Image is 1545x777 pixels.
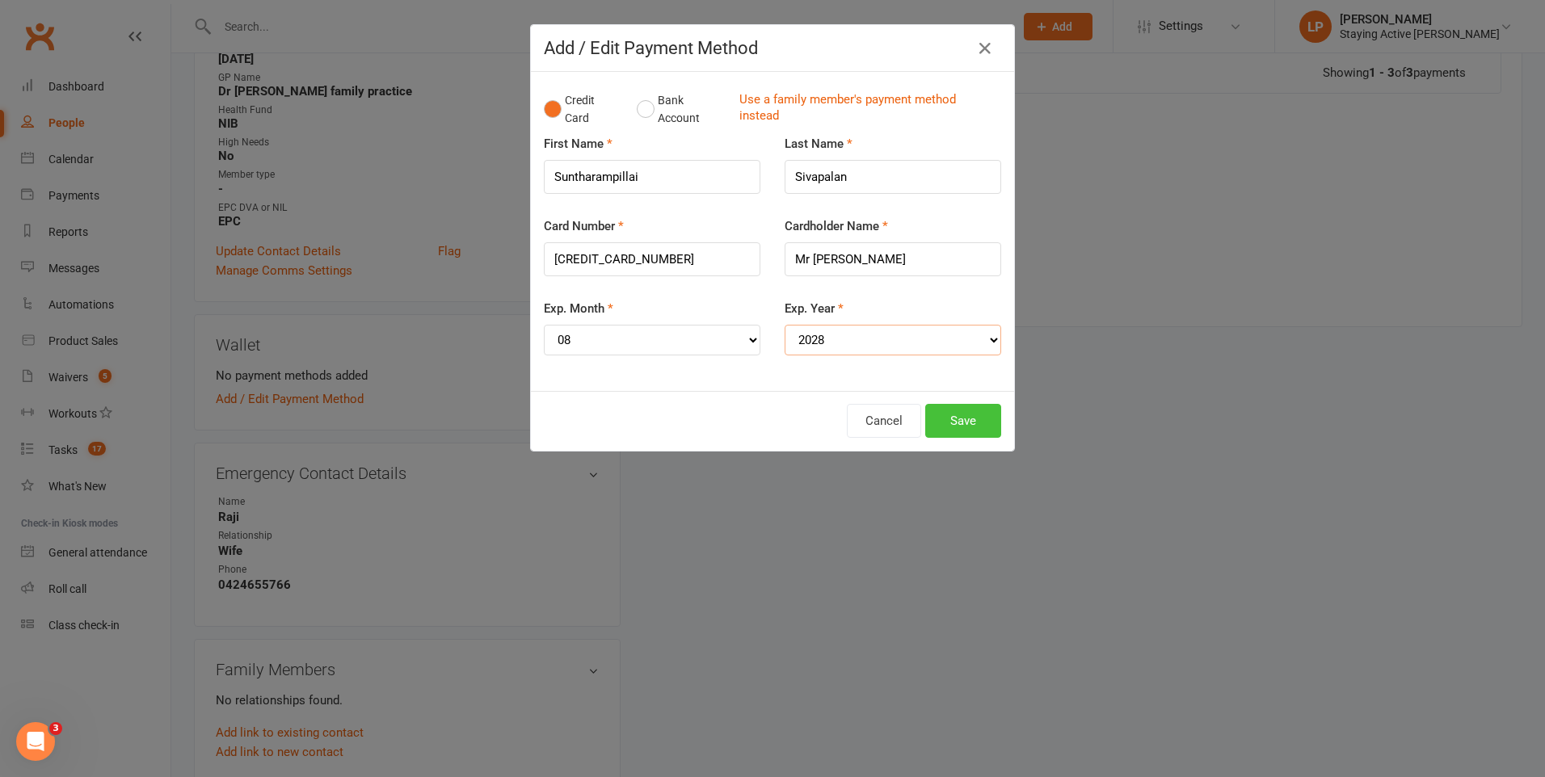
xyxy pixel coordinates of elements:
a: Use a family member's payment method instead [739,91,993,128]
iframe: Intercom live chat [16,722,55,761]
button: Credit Card [544,85,620,134]
input: XXXX-XXXX-XXXX-XXXX [544,242,760,276]
button: Cancel [847,404,921,438]
button: Save [925,404,1001,438]
h4: Add / Edit Payment Method [544,38,1001,58]
input: Name on card [785,242,1001,276]
label: First Name [544,134,613,153]
button: Close [972,36,998,61]
label: Cardholder Name [785,216,888,236]
span: 3 [49,722,62,735]
label: Card Number [544,216,624,236]
label: Exp. Year [785,299,844,318]
button: Bank Account [637,85,726,134]
label: Exp. Month [544,299,613,318]
label: Last Name [785,134,852,153]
